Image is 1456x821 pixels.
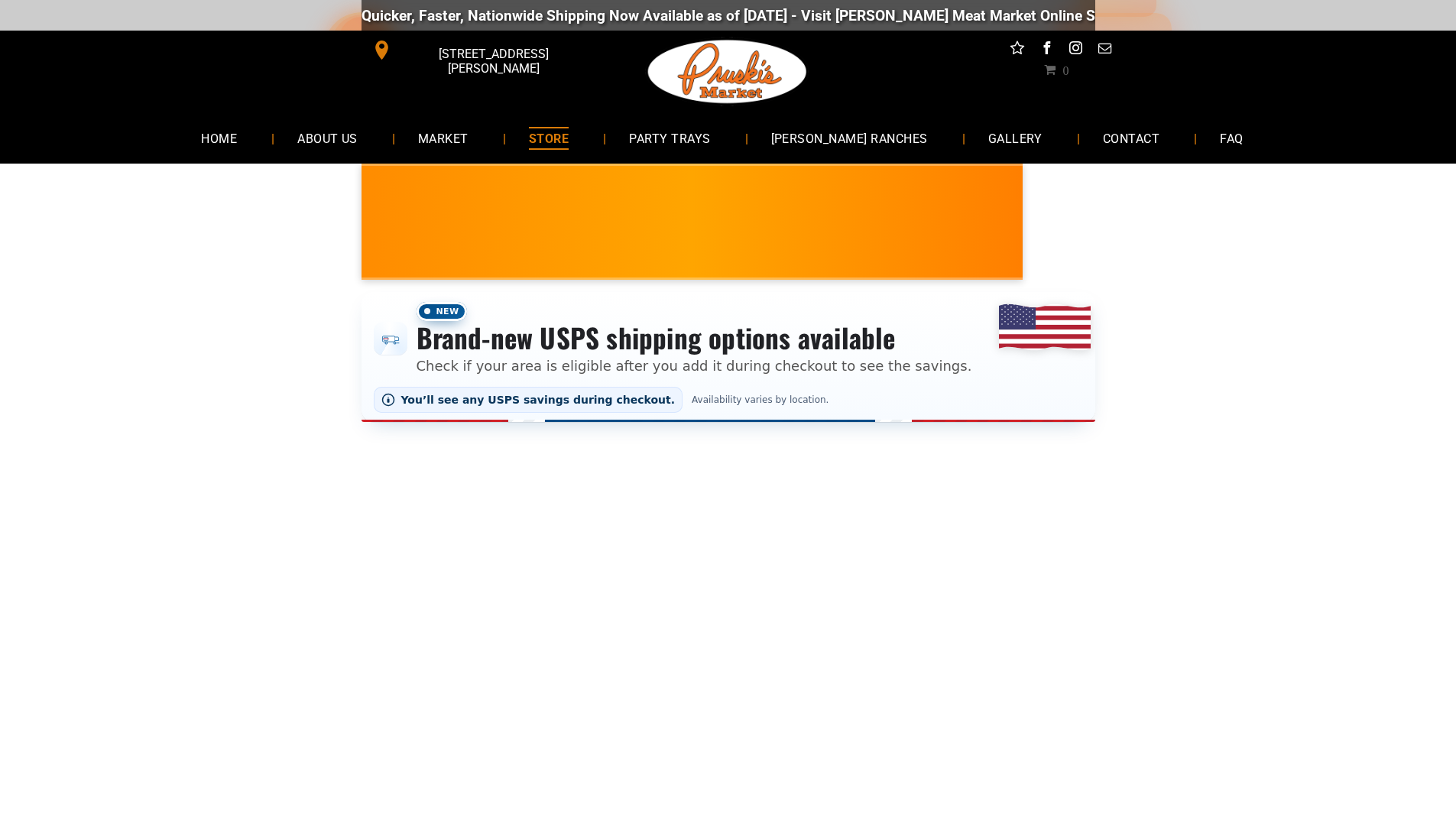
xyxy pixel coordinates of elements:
p: Check if your area is eligible after you add it during checkout to see the savings. [417,355,972,376]
span: Availability varies by location. [689,394,832,405]
a: GALLERY [965,118,1065,158]
a: [STREET_ADDRESS][PERSON_NAME] [362,38,595,62]
a: HOME [178,118,260,158]
span: [PERSON_NAME] MARKET [273,232,573,257]
span: NEW! • Limited Supply • [PERSON_NAME] Recipe [757,215,1026,230]
a: FAQ [1197,118,1266,158]
a: facebook [1036,38,1056,62]
span: You’ll see any USPS savings during checkout. [401,394,676,406]
span: 0 [1062,63,1068,76]
a: CONTACT [1080,118,1182,158]
a: MARKET [395,118,491,158]
span: $9.99! [757,230,1026,251]
img: Polish Artisan Dried Sausage [680,190,743,253]
a: PARTY TRAYS [606,118,733,158]
img: Pruski-s+Market+HQ+Logo2-1920w.png [645,31,810,113]
div: Shipping options announcement [362,292,1095,422]
span: [STREET_ADDRESS][PERSON_NAME] [394,39,592,83]
a: Social network [1007,38,1027,62]
a: [DOMAIN_NAME][URL] [596,7,744,24]
span: Kielbasa Polish Sausage [757,193,1026,215]
a: STORE [506,118,592,158]
a: email [1094,38,1114,62]
span: New [417,302,467,321]
h3: Brand-new USPS shipping options available [417,321,972,355]
a: [PERSON_NAME] RANCHES [748,118,951,158]
span: • [614,238,620,258]
a: instagram [1065,38,1085,62]
a: ABOUT US [274,118,381,158]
